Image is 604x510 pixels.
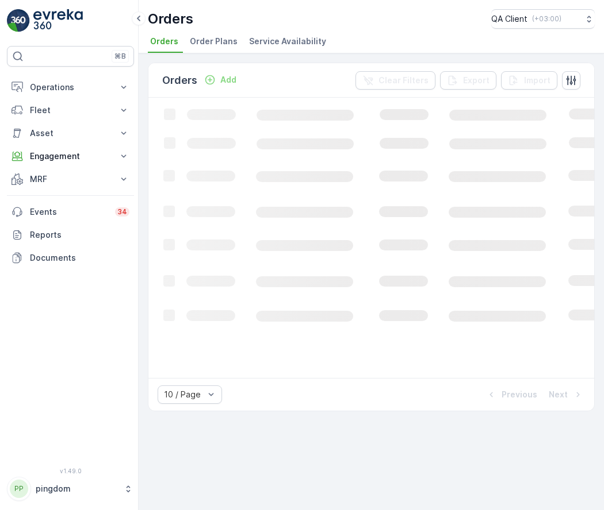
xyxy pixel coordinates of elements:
p: Engagement [30,150,111,162]
button: Export [440,71,496,90]
button: PPpingdom [7,477,134,501]
button: Clear Filters [355,71,435,90]
p: QA Client [491,13,527,25]
button: Next [548,388,585,401]
p: Events [30,206,108,218]
img: logo_light-DOdMpM7g.png [33,9,83,32]
p: MRF [30,173,111,185]
p: Documents [30,252,129,264]
span: Orders [150,36,178,47]
button: QA Client(+03:00) [491,9,595,29]
p: Export [463,75,490,86]
p: Clear Filters [379,75,429,86]
p: Orders [162,72,197,88]
p: Operations [30,82,111,93]
button: Engagement [7,145,134,168]
span: Order Plans [190,36,238,47]
button: MRF [7,168,134,191]
button: Asset [7,122,134,145]
a: Documents [7,246,134,269]
button: Import [501,71,557,90]
span: Service Availability [249,36,326,47]
button: Add [200,73,241,87]
p: ( +03:00 ) [532,14,561,24]
p: Add [220,74,236,86]
p: Reports [30,229,129,241]
button: Fleet [7,99,134,122]
a: Reports [7,223,134,246]
div: PP [10,480,28,498]
button: Operations [7,76,134,99]
p: 34 [117,207,127,217]
img: logo [7,9,30,32]
span: v 1.49.0 [7,467,134,474]
button: Previous [484,388,538,401]
p: Next [549,389,568,400]
p: Asset [30,127,111,139]
p: Previous [502,389,537,400]
a: Events34 [7,200,134,223]
p: pingdom [36,483,118,494]
p: Orders [148,10,193,28]
p: ⌘B [114,52,126,61]
p: Fleet [30,105,111,116]
p: Import [524,75,551,86]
